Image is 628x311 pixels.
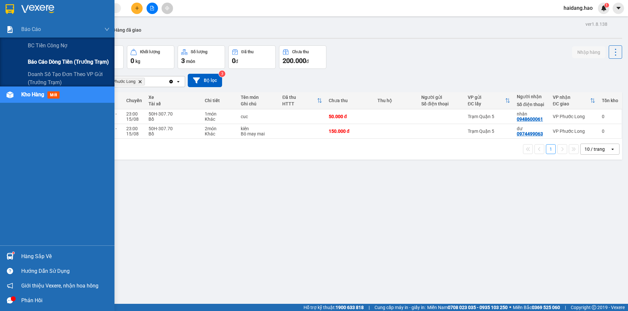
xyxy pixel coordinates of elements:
img: solution-icon [7,26,13,33]
span: aim [165,6,169,10]
span: Cung cấp máy in - giấy in: [375,304,426,311]
div: Bồ [148,117,198,122]
div: Khác [205,117,234,122]
div: VP Phước Long [553,114,595,119]
span: 0 [131,57,134,65]
img: warehouse-icon [7,253,13,260]
span: BC tiền công nợ [28,41,67,50]
button: Khối lượng0kg [127,45,174,69]
div: Tồn kho [602,98,618,103]
th: Toggle SortBy [549,92,599,109]
div: cuc [241,114,276,119]
span: 1 [605,3,608,8]
div: 150.000 đ [329,129,371,134]
div: Số điện thoại [517,102,546,107]
button: Đã thu0đ [228,45,276,69]
span: Miền Bắc [513,304,560,311]
div: Chưa thu [292,50,309,54]
div: Trạm Quận 5 [468,129,510,134]
span: VP Phước Long, close by backspace [104,78,145,86]
div: 15/08 [126,117,142,122]
button: Hàng đã giao [109,22,147,38]
svg: open [176,79,181,84]
button: aim [162,3,173,14]
div: 23:00 [126,111,142,117]
button: Nhập hàng [572,46,605,58]
span: đ [306,59,309,64]
div: Thu hộ [377,98,415,103]
div: 2 món [205,126,234,131]
span: file-add [150,6,154,10]
div: VP gửi [468,95,505,100]
span: message [7,297,13,303]
div: 10 / trang [584,146,605,152]
strong: 0708 023 035 - 0935 103 250 [448,305,508,310]
div: 0974499063 [517,131,543,136]
span: VP Phước Long [107,79,135,84]
button: Số lượng3món [178,45,225,69]
div: 23:00 [126,126,142,131]
div: Ghi chú [241,101,276,106]
img: warehouse-icon [7,91,13,98]
div: nhân [517,111,546,117]
div: dư [517,126,546,131]
span: plus [135,6,139,10]
span: Kho hàng [21,91,44,98]
span: copyright [592,305,596,310]
sup: 3 [219,70,225,77]
div: kiên [241,126,276,131]
div: Đã thu [282,95,317,100]
div: 50H-307.70 [148,111,198,117]
div: VP nhận [553,95,590,100]
div: 1 món [205,111,234,117]
img: icon-new-feature [601,5,607,11]
div: Số điện thoại [421,101,461,106]
span: 3 [181,57,185,65]
div: Khác [205,131,234,136]
span: question-circle [7,268,13,274]
span: Báo cáo [21,25,41,33]
div: Phản hồi [21,296,110,305]
div: 15/08 [126,131,142,136]
button: plus [131,3,143,14]
div: Hàng sắp về [21,252,110,261]
div: Số lượng [191,50,207,54]
div: 50.000 đ [329,114,371,119]
span: ⚪️ [509,306,511,309]
div: ver 1.8.138 [585,21,607,28]
button: caret-down [613,3,624,14]
span: caret-down [616,5,621,11]
span: mới [47,91,60,99]
svg: Delete [138,80,142,84]
div: Chuyến [126,98,142,103]
strong: 1900 633 818 [336,305,364,310]
svg: Clear all [168,79,174,84]
span: haidang.hao [558,4,598,12]
div: 0 [602,114,618,119]
span: Miền Nam [427,304,508,311]
div: Tài xế [148,101,198,106]
div: Khối lượng [140,50,160,54]
button: Chưa thu200.000đ [279,45,326,69]
sup: 1 [12,252,14,254]
th: Toggle SortBy [464,92,514,109]
div: Người gửi [421,95,461,100]
div: Chưa thu [329,98,371,103]
svg: open [610,147,615,152]
div: VP Phước Long [553,129,595,134]
div: 50H-307.70 [148,126,198,131]
div: 0948600061 [517,117,543,122]
button: 1 [546,144,556,154]
span: Hỗ trợ kỹ thuật: [304,304,364,311]
img: logo-vxr [6,4,14,14]
div: ĐC giao [553,101,590,106]
span: | [565,304,566,311]
div: Trạm Quận 5 [468,114,510,119]
th: Toggle SortBy [279,92,325,109]
button: file-add [147,3,158,14]
div: Tên món [241,95,276,100]
span: 200.000 [283,57,306,65]
div: Chi tiết [205,98,234,103]
div: ĐC lấy [468,101,505,106]
span: Báo cáo dòng tiền (trưởng trạm) [28,58,109,66]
